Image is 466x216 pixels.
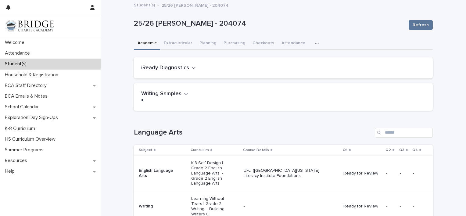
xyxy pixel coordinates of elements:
p: Q2 [385,147,391,153]
tr: English Language ArtsK-8 Self-Design | Grade 2 English Language Arts - Grade 2 English Language A... [134,156,433,191]
span: Refresh [413,22,429,28]
button: Academic [134,37,160,50]
button: Planning [196,37,220,50]
p: - [413,204,423,209]
p: Help [2,168,20,174]
button: Purchasing [220,37,249,50]
button: Writing Samples [141,91,188,97]
button: Checkouts [249,37,278,50]
p: Q3 [399,147,404,153]
p: School Calendar [2,104,44,110]
input: Search [375,128,433,138]
button: Attendance [278,37,309,50]
p: Student(s) [2,61,31,67]
p: - [386,204,395,209]
p: 25/26 [PERSON_NAME] - 204074 [162,2,228,8]
button: Refresh [409,20,433,30]
h1: Language Arts [134,128,372,137]
p: Q1 [343,147,347,153]
button: Extracurricular [160,37,196,50]
p: K-8 Self-Design | Grade 2 English Language Arts - Grade 2 English Language Arts [191,160,235,186]
p: Writing [139,204,182,209]
p: K-8 Curriculum [2,126,40,131]
p: Exploration Day Sign-Ups [2,115,63,121]
p: BCA Emails & Notes [2,93,52,99]
p: 25/26 [PERSON_NAME] - 204074 [134,19,404,28]
p: Curriculum [191,147,209,153]
p: HS Curriculum Overview [2,136,60,142]
img: V1C1m3IdTEidaUdm9Hs0 [5,20,54,32]
p: - [413,171,423,176]
a: Student(s) [134,1,155,8]
p: Attendance [2,50,35,56]
p: - [386,171,395,176]
p: - [400,204,408,209]
p: Q4 [412,147,418,153]
h2: iReady Diagnostics [141,65,189,71]
p: Resources [2,158,32,164]
p: Ready for Review [343,171,382,176]
h2: Writing Samples [141,91,181,97]
p: - [244,204,331,209]
p: UFLI ([GEOGRAPHIC_DATA][US_STATE] Literacy Institute Foundations [244,168,331,178]
p: BCA Staff Directory [2,83,52,88]
p: English Language Arts [139,168,182,178]
p: Summer Programs [2,147,48,153]
p: Household & Registration [2,72,63,78]
p: Welcome [2,40,29,45]
p: - [400,171,408,176]
button: iReady Diagnostics [141,65,196,71]
p: Subject [139,147,152,153]
p: Ready for Review [343,204,382,209]
p: Course Details [243,147,269,153]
